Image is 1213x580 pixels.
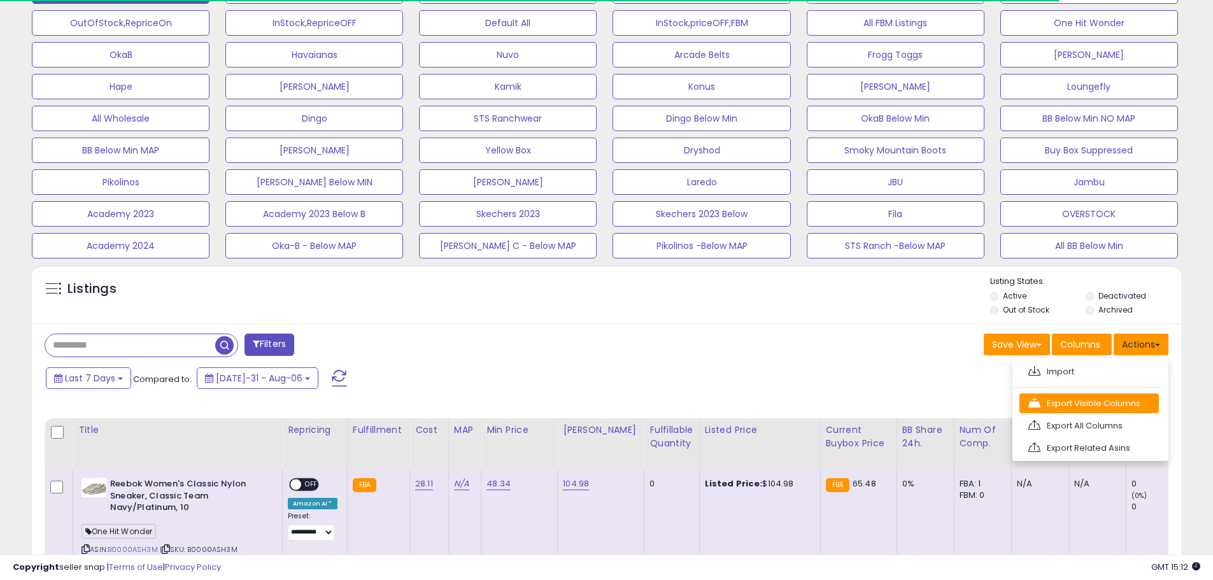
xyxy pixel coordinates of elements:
button: Konus [613,74,790,99]
span: [DATE]-31 - Aug-06 [216,372,302,385]
div: FBA: 1 [960,478,1002,490]
div: Cost [415,423,443,437]
button: Dingo [225,106,403,131]
button: [PERSON_NAME] [807,74,984,99]
button: One Hit Wonder [1000,10,1178,36]
a: 104.98 [563,477,589,490]
div: Amazon AI * [288,498,337,509]
span: Columns [1060,338,1100,351]
small: FBA [826,478,849,492]
div: Min Price [486,423,552,437]
a: B0000ASH3M [108,544,158,555]
button: Default All [419,10,597,36]
button: All BB Below Min [1000,233,1178,258]
button: STS Ranchwear [419,106,597,131]
div: seller snap | | [13,562,221,574]
div: Listed Price [705,423,815,437]
button: Kamik [419,74,597,99]
button: [PERSON_NAME] [419,169,597,195]
button: OVERSTOCK [1000,201,1178,227]
button: Academy 2023 Below B [225,201,403,227]
a: 48.34 [486,477,511,490]
span: 2025-08-14 15:12 GMT [1151,561,1200,573]
button: All Wholesale [32,106,209,131]
small: FBA [353,478,376,492]
div: 0 [1131,501,1183,513]
div: Preset: [288,512,337,541]
button: BB Below Min MAP [32,138,209,163]
button: Laredo [613,169,790,195]
a: Terms of Use [109,561,163,573]
span: OFF [301,479,322,490]
span: One Hit Wonder [82,524,156,539]
button: [PERSON_NAME] Below MIN [225,169,403,195]
button: [PERSON_NAME] [225,74,403,99]
button: Arcade Belts [613,42,790,67]
button: Yellow Box [419,138,597,163]
button: Academy 2024 [32,233,209,258]
span: | SKU: B0000ASH3M [160,544,238,555]
button: Save View [984,334,1050,355]
button: Columns [1052,334,1112,355]
div: BB Share 24h. [902,423,949,450]
button: Frogg Toggs [807,42,984,67]
button: Oka-B - Below MAP [225,233,403,258]
button: Fila [807,201,984,227]
span: Last 7 Days [65,372,115,385]
button: Jambu [1000,169,1178,195]
strong: Copyright [13,561,59,573]
div: FBM: 0 [960,490,1002,501]
button: Buy Box Suppressed [1000,138,1178,163]
label: Deactivated [1098,290,1146,301]
button: OkaB Below Min [807,106,984,131]
div: Num of Comp. [960,423,1006,450]
button: Hape [32,74,209,99]
div: Current Buybox Price [826,423,891,450]
div: 0 [1131,478,1183,490]
div: ASIN: [82,478,273,569]
button: Skechers 2023 [419,201,597,227]
button: Actions [1114,334,1168,355]
label: Archived [1098,304,1133,315]
button: OkaB [32,42,209,67]
button: [PERSON_NAME] C - Below MAP [419,233,597,258]
label: Active [1003,290,1026,301]
a: 28.11 [415,477,433,490]
button: Academy 2023 [32,201,209,227]
button: Last 7 Days [46,367,131,389]
button: Dingo Below Min [613,106,790,131]
button: Pikolinos [32,169,209,195]
b: Reebok Women's Classic Nylon Sneaker, Classic Team Navy/Platinum, 10 [110,478,265,517]
h5: Listings [67,280,117,298]
span: 65.48 [853,477,876,490]
a: Privacy Policy [165,561,221,573]
div: $104.98 [705,478,811,490]
img: 31o64bOwZgL._SL40_.jpg [82,478,107,497]
button: STS Ranch -Below MAP [807,233,984,258]
a: N/A [454,477,469,490]
button: Skechers 2023 Below [613,201,790,227]
button: OutOfStock,RepriceOn [32,10,209,36]
button: Pikolinos -Below MAP [613,233,790,258]
button: Dryshod [613,138,790,163]
div: MAP [454,423,476,437]
button: InStock,priceOFF,FBM [613,10,790,36]
a: Export Related Asins [1019,438,1159,458]
button: Filters [245,334,294,356]
small: (0%) [1131,491,1147,500]
label: Out of Stock [1003,304,1049,315]
button: Nuvo [419,42,597,67]
b: Listed Price: [705,477,763,490]
div: Title [78,423,277,437]
div: 0 [649,478,689,490]
span: Compared to: [133,373,192,385]
div: Fulfillable Quantity [649,423,693,450]
button: [PERSON_NAME] [1000,42,1178,67]
p: Listing States: [990,276,1181,288]
button: InStock,RepriceOFF [225,10,403,36]
button: Smoky Mountain Boots [807,138,984,163]
div: [PERSON_NAME] [563,423,639,437]
button: JBU [807,169,984,195]
button: Loungefly [1000,74,1178,99]
div: Fulfillment [353,423,404,437]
